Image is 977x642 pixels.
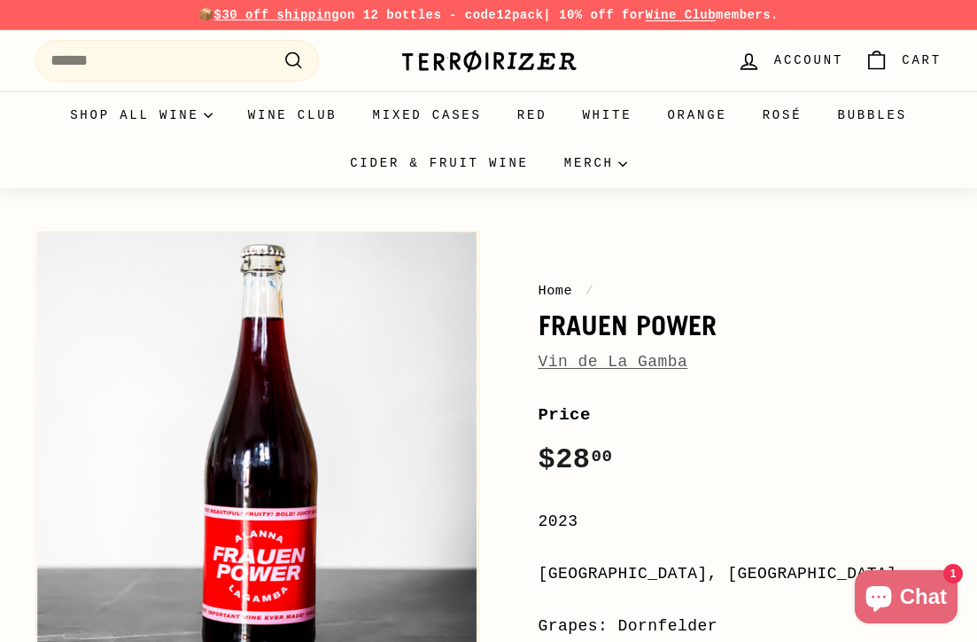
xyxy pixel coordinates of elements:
[726,35,854,87] a: Account
[581,283,599,299] span: /
[591,447,612,466] sup: 00
[52,91,230,139] summary: Shop all wine
[564,91,649,139] a: White
[819,91,924,139] a: Bubbles
[230,91,355,139] a: Wine Club
[539,310,942,341] h1: Frauen Power
[539,509,942,535] div: 2023
[539,283,573,299] a: Home
[355,91,500,139] a: Mixed Cases
[547,139,645,187] summary: Merch
[496,8,543,22] strong: 12pack
[539,402,942,428] label: Price
[902,51,942,70] span: Cart
[854,35,952,87] a: Cart
[332,139,547,187] a: Cider & Fruit Wine
[500,91,565,139] a: Red
[774,51,843,70] span: Account
[539,614,942,639] div: Grapes: Dornfelder
[849,570,963,628] inbox-online-store-chat: Shopify online store chat
[539,443,613,476] span: $28
[539,353,688,371] a: Vin de La Gamba
[214,8,340,22] span: $30 off shipping
[645,8,716,22] a: Wine Club
[35,5,942,25] p: 📦 on 12 bottles - code | 10% off for members.
[745,91,820,139] a: Rosé
[649,91,744,139] a: Orange
[539,561,942,587] div: [GEOGRAPHIC_DATA], [GEOGRAPHIC_DATA]
[539,280,942,301] nav: breadcrumbs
